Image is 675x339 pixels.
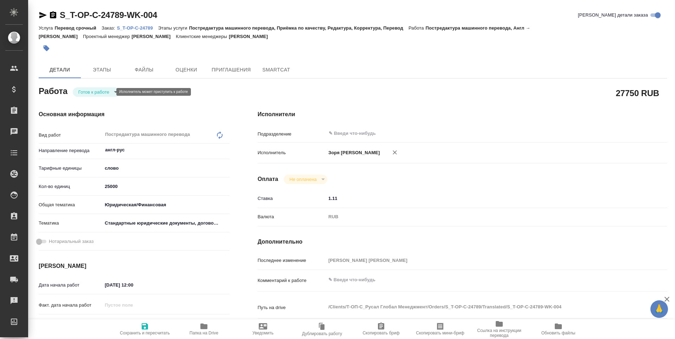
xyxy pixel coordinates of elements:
button: Папка на Drive [174,319,233,339]
p: Постредактура машинного перевода, Приёмка по качеству, Редактура, Корректура, Перевод [189,25,409,31]
input: ✎ Введи что-нибудь [328,129,607,138]
p: Последнее изменение [258,257,326,264]
button: Добавить тэг [39,40,54,56]
span: [PERSON_NAME] детали заказа [578,12,648,19]
input: ✎ Введи что-нибудь [102,181,230,192]
span: Файлы [127,65,161,74]
p: Дата начала работ [39,282,102,289]
p: Подразделение [258,131,326,138]
span: Сохранить и пересчитать [120,331,170,335]
div: Стандартные юридические документы, договоры, уставы [102,217,230,229]
button: Уведомить [233,319,292,339]
p: [PERSON_NAME] [131,34,176,39]
div: Готов к работе [284,175,327,184]
span: Этапы [85,65,119,74]
button: Скопировать ссылку [49,11,57,19]
h2: Работа [39,84,67,97]
button: Готов к работе [76,89,111,95]
a: S_T-OP-C-24789 [117,25,158,31]
button: Дублировать работу [292,319,352,339]
p: Факт. дата начала работ [39,302,102,309]
span: SmartCat [259,65,293,74]
p: Этапы услуги [158,25,189,31]
p: Тематика [39,220,102,227]
textarea: /Clients/Т-ОП-С_Русал Глобал Менеджмент/Orders/S_T-OP-C-24789/Translated/S_T-OP-C-24789-WK-004 [326,301,633,313]
p: Клиентские менеджеры [176,34,229,39]
h4: [PERSON_NAME] [39,262,230,270]
span: Дублировать работу [302,331,342,336]
p: Комментарий к работе [258,277,326,284]
span: Нотариальный заказ [49,238,94,245]
p: Проектный менеджер [83,34,131,39]
span: Скопировать мини-бриф [416,331,464,335]
span: Приглашения [212,65,251,74]
span: Скопировать бриф [362,331,399,335]
a: S_T-OP-C-24789-WK-004 [60,10,157,20]
button: Open [226,149,227,151]
p: Путь на drive [258,304,326,311]
input: Пустое поле [326,255,633,265]
p: Заказ: [102,25,117,31]
h2: 27750 RUB [616,87,659,99]
button: Скопировать мини-бриф [411,319,470,339]
span: Уведомить [252,331,274,335]
span: Папка на Drive [189,331,218,335]
h4: Основная информация [39,110,230,119]
h4: Оплата [258,175,278,183]
p: Валюта [258,213,326,220]
button: Скопировать бриф [352,319,411,339]
button: 🙏 [650,300,668,318]
p: Вид работ [39,132,102,139]
h4: Дополнительно [258,238,667,246]
p: Перевод срочный [54,25,102,31]
div: RUB [326,211,633,223]
button: Не оплачена [287,176,319,182]
button: Обновить файлы [529,319,588,339]
h4: Исполнители [258,110,667,119]
p: Услуга [39,25,54,31]
input: ✎ Введи что-нибудь [326,193,633,203]
p: Исполнитель [258,149,326,156]
p: Ставка [258,195,326,202]
span: Детали [43,65,77,74]
p: Направление перевода [39,147,102,154]
button: Ссылка на инструкции перевода [470,319,529,339]
p: Кол-во единиц [39,183,102,190]
div: Юридическая/Финансовая [102,199,230,211]
button: Удалить исполнителя [387,145,403,160]
button: Скопировать ссылку для ЯМессенджера [39,11,47,19]
span: Обновить файлы [541,331,576,335]
button: Open [629,133,631,134]
input: ✎ Введи что-нибудь [102,280,164,290]
span: Оценки [169,65,203,74]
span: Ссылка на инструкции перевода [474,328,525,338]
span: 🙏 [653,302,665,316]
input: Пустое поле [102,300,164,310]
p: Общая тематика [39,201,102,208]
p: Тарифные единицы [39,165,102,172]
div: Готов к работе [73,87,120,97]
p: Зоря [PERSON_NAME] [326,149,380,156]
p: Работа [409,25,426,31]
button: Сохранить и пересчитать [115,319,174,339]
div: слово [102,162,230,174]
input: ✎ Введи что-нибудь [102,318,164,328]
p: [PERSON_NAME] [229,34,273,39]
